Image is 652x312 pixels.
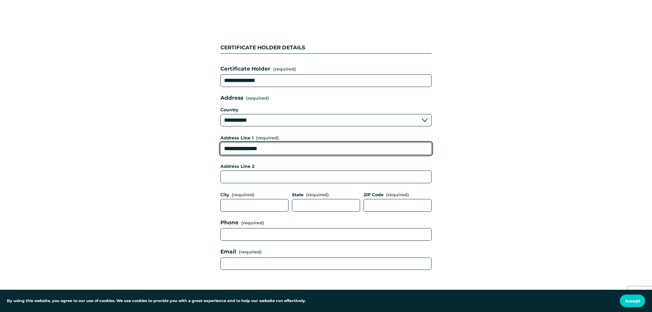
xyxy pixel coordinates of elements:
span: (required) [256,136,279,140]
span: Address [220,94,243,102]
span: Certificate Holder [220,65,270,73]
span: (required) [241,221,264,225]
div: CERTIFICATE HOLDER DETAILS [220,43,432,53]
span: Phone [220,219,239,227]
div: PROJECT DETAILS [220,281,432,308]
div: ZIP Code [363,191,432,199]
span: (required) [386,193,409,197]
span: (required) [232,193,255,197]
input: City [220,199,289,212]
span: (required) [246,96,269,101]
span: (required) [306,193,329,197]
input: Address Line 2 [220,171,432,183]
button: Accept [620,295,645,307]
span: Accept [625,298,640,303]
div: Country [220,105,432,114]
input: Address Line 1 [220,142,432,155]
p: By using this website, you agree to our use of cookies. We use cookies to provide you with a grea... [7,298,306,304]
span: Email [220,248,236,256]
input: State [292,199,360,212]
span: (required) [239,249,262,255]
div: City [220,191,289,199]
div: State [292,191,360,199]
select: Country [220,114,432,127]
div: Address Line 1 [220,135,432,142]
input: ZIP Code [363,199,432,212]
span: (required) [273,66,296,73]
div: Address Line 2 [220,163,432,171]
